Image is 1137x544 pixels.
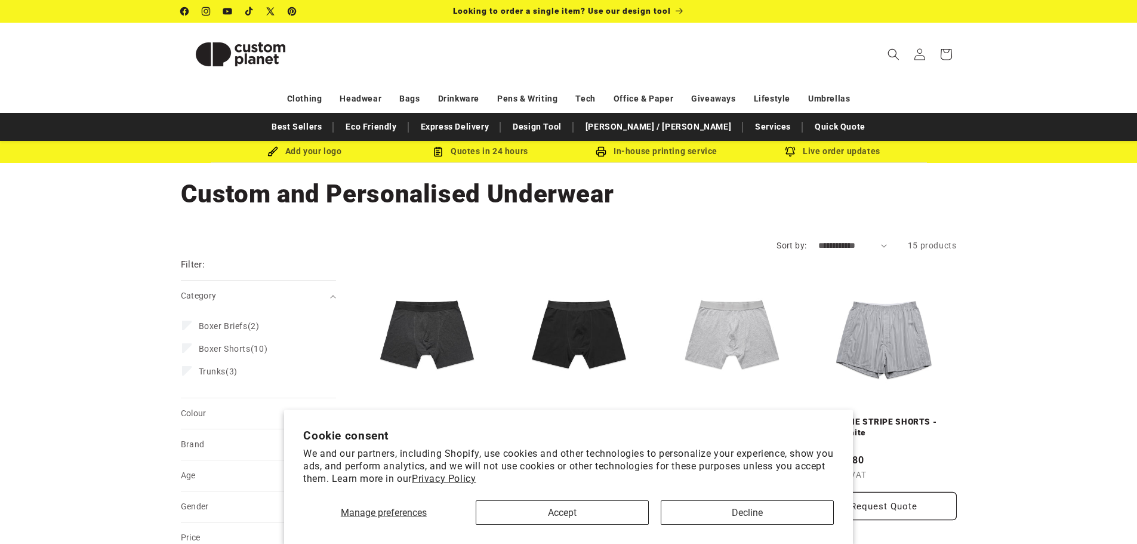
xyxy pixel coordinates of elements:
span: 15 products [908,241,957,250]
summary: Brand (0 selected) [181,429,336,460]
summary: Colour (0 selected) [181,398,336,429]
span: Age [181,471,196,480]
a: Clothing [287,88,322,109]
summary: Gender (0 selected) [181,491,336,522]
a: Privacy Policy [412,473,476,484]
span: Brand [181,439,205,449]
a: Umbrellas [808,88,850,109]
a: Eco Friendly [340,116,402,137]
h2: Cookie consent [303,429,834,442]
span: Colour [181,408,207,418]
span: Manage preferences [341,507,427,518]
img: In-house printing [596,146,606,157]
summary: Search [880,41,907,67]
span: (2) [199,321,260,331]
a: Office & Paper [614,88,673,109]
p: We and our partners, including Shopify, use cookies and other technologies to personalize your ex... [303,448,834,485]
a: Services [749,116,797,137]
a: Design Tool [507,116,568,137]
a: Quick Quote [809,116,871,137]
button: Accept [476,500,649,525]
span: (3) [199,366,238,377]
div: Live order updates [745,144,921,159]
a: Custom Planet [176,23,304,85]
a: Headwear [340,88,381,109]
img: Order updates [785,146,796,157]
h2: Filter: [181,258,205,272]
label: Sort by: [777,241,806,250]
a: Lifestyle [754,88,790,109]
summary: Age (0 selected) [181,460,336,491]
div: Add your logo [217,144,393,159]
a: Tech [575,88,595,109]
div: Quotes in 24 hours [393,144,569,159]
a: [PERSON_NAME] / [PERSON_NAME] [580,116,737,137]
span: Category [181,291,217,300]
img: Custom Planet [181,27,300,81]
span: Trunks [199,367,226,376]
a: Pens & Writing [497,88,557,109]
img: Order Updates Icon [433,146,443,157]
span: Price [181,533,201,542]
button: Decline [661,500,834,525]
span: Gender [181,502,209,511]
summary: Category (0 selected) [181,281,336,311]
img: Brush Icon [267,146,278,157]
a: Giveaways [691,88,735,109]
a: Bags [399,88,420,109]
div: In-house printing service [569,144,745,159]
button: Request Quote [811,492,957,520]
a: Best Sellers [266,116,328,137]
span: Looking to order a single item? Use our design tool [453,6,671,16]
button: Manage preferences [303,500,464,525]
span: Boxer Briefs [199,321,248,331]
span: (10) [199,343,268,354]
a: Drinkware [438,88,479,109]
h1: Custom and Personalised Underwear [181,178,957,210]
a: BOXER FINE STRIPE SHORTS - Smoke/White [811,417,957,438]
a: Express Delivery [415,116,495,137]
span: Boxer Shorts [199,344,251,354]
